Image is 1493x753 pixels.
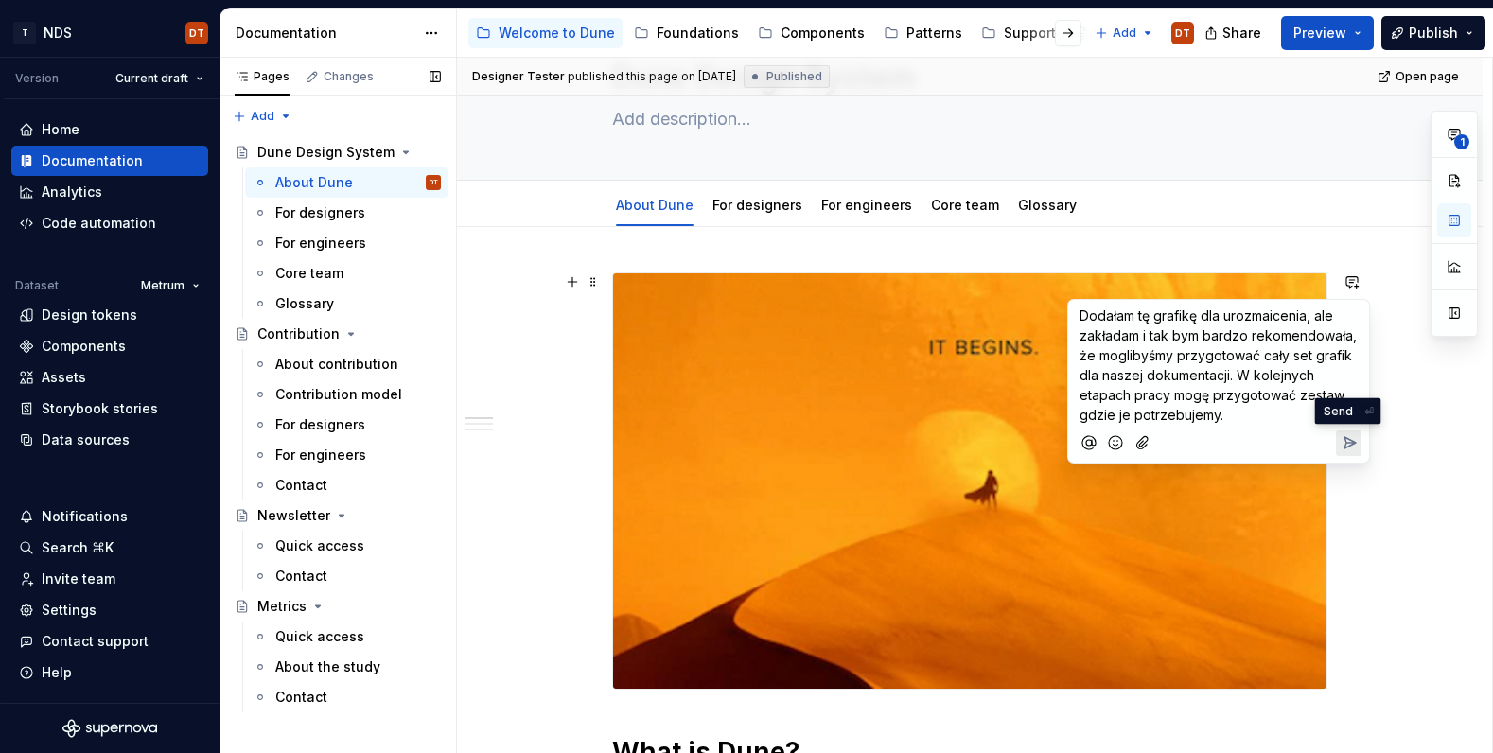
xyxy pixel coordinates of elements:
[750,18,872,48] a: Components
[1195,16,1273,50] button: Share
[42,399,158,418] div: Storybook stories
[245,531,448,561] a: Quick access
[115,71,188,86] span: Current draft
[245,198,448,228] a: For designers
[42,569,115,588] div: Invite team
[245,258,448,289] a: Core team
[876,18,970,48] a: Patterns
[11,564,208,594] a: Invite team
[11,146,208,176] a: Documentation
[236,24,414,43] div: Documentation
[42,368,86,387] div: Assets
[245,622,448,652] a: Quick access
[608,184,701,224] div: About Dune
[235,69,290,84] div: Pages
[42,663,72,682] div: Help
[42,214,156,233] div: Code automation
[1010,184,1084,224] div: Glossary
[974,18,1063,48] a: Support
[251,109,274,124] span: Add
[62,719,157,738] svg: Supernova Logo
[11,331,208,361] a: Components
[15,71,59,86] div: Version
[227,137,448,712] div: Page tree
[1336,430,1361,456] button: Send
[1103,430,1129,456] button: Add emoji
[275,355,398,374] div: About contribution
[1293,24,1346,43] span: Preview
[1175,26,1190,41] div: DT
[275,657,380,676] div: About the study
[11,533,208,563] button: Search ⌘K
[15,278,59,293] div: Dataset
[107,65,212,92] button: Current draft
[42,120,79,139] div: Home
[13,22,36,44] div: T
[712,197,802,213] a: For designers
[245,379,448,410] a: Contribution model
[11,177,208,207] a: Analytics
[1076,300,1361,425] div: Composer editor
[42,306,137,324] div: Design tokens
[275,203,365,222] div: For designers
[11,626,208,657] button: Contact support
[11,595,208,625] a: Settings
[245,682,448,712] a: Contact
[626,18,746,48] a: Foundations
[1089,20,1160,46] button: Add
[1004,24,1056,43] div: Support
[906,24,962,43] div: Patterns
[568,69,736,84] div: published this page on [DATE]
[931,197,999,213] a: Core team
[257,324,340,343] div: Contribution
[766,69,822,84] span: Published
[4,12,216,53] button: TNDSDT
[814,184,920,224] div: For engineers
[42,151,143,170] div: Documentation
[324,69,374,84] div: Changes
[275,446,366,464] div: For engineers
[275,627,364,646] div: Quick access
[245,470,448,500] a: Contact
[42,601,97,620] div: Settings
[275,173,353,192] div: About Dune
[189,26,204,41] div: DT
[245,167,448,198] a: About DuneDT
[275,264,343,283] div: Core team
[245,289,448,319] a: Glossary
[657,24,739,43] div: Foundations
[468,14,1085,52] div: Page tree
[1131,430,1156,456] button: Attach files
[1409,24,1458,43] span: Publish
[245,410,448,440] a: For designers
[132,272,208,299] button: Metrum
[781,24,865,43] div: Components
[1076,430,1101,456] button: Mention someone
[1396,69,1459,84] span: Open page
[1113,26,1136,41] span: Add
[1018,197,1077,213] a: Glossary
[275,385,402,404] div: Contribution model
[499,24,615,43] div: Welcome to Dune
[227,103,298,130] button: Add
[42,183,102,201] div: Analytics
[227,137,448,167] a: Dune Design System
[275,567,327,586] div: Contact
[11,300,208,330] a: Design tokens
[257,143,395,162] div: Dune Design System
[245,228,448,258] a: For engineers
[613,273,1326,689] img: 47247205-6427-4adb-929e-aa13604e1210.png
[11,394,208,424] a: Storybook stories
[42,632,149,651] div: Contact support
[1222,24,1261,43] span: Share
[472,69,565,84] span: Designer Tester
[257,506,330,525] div: Newsletter
[11,362,208,393] a: Assets
[11,425,208,455] a: Data sources
[42,337,126,356] div: Components
[227,591,448,622] a: Metrics
[275,415,365,434] div: For designers
[275,294,334,313] div: Glossary
[275,688,327,707] div: Contact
